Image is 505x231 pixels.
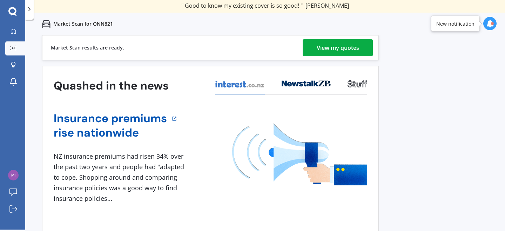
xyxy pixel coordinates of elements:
[54,111,167,126] a: Insurance premiums
[8,170,19,180] img: 9022514f99d1385725110639f1a29542
[51,35,124,60] div: Market Scan results are ready.
[42,20,50,28] img: car.f15378c7a67c060ca3f3.svg
[53,20,113,27] p: Market Scan for QNN821
[232,123,367,185] img: media image
[54,126,167,140] a: rise nationwide
[303,39,373,56] a: View my quotes
[436,20,474,27] div: New notification
[54,79,169,93] h3: Quashed in the news
[54,151,187,204] div: NZ insurance premiums had risen 34% over the past two years and people had "adapted to cope. Shop...
[317,39,359,56] div: View my quotes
